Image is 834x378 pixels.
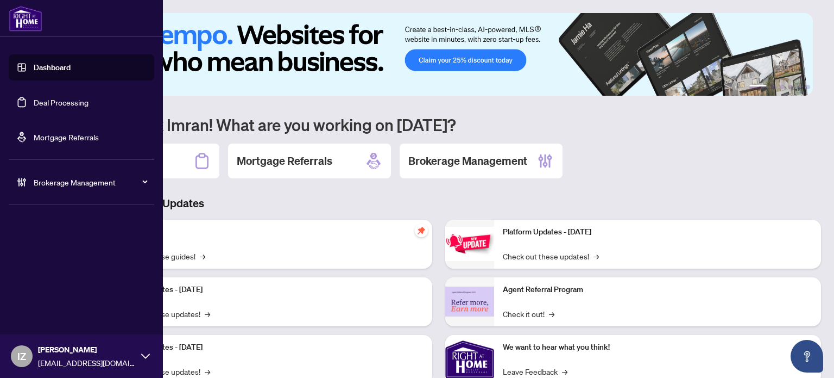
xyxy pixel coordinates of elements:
span: pushpin [415,224,428,237]
h1: Welcome back Imran! What are you working on [DATE]? [56,114,821,135]
button: 1 [749,85,767,89]
p: We want to hear what you think! [503,342,812,354]
span: [PERSON_NAME] [38,344,136,356]
button: 2 [771,85,775,89]
button: 6 [806,85,810,89]
span: Brokerage Management [34,176,147,188]
button: 5 [797,85,801,89]
span: → [200,250,205,262]
span: → [205,308,210,320]
p: Platform Updates - [DATE] [503,226,812,238]
p: Platform Updates - [DATE] [114,284,424,296]
img: Slide 0 [56,13,813,96]
span: → [549,308,554,320]
button: 3 [780,85,784,89]
span: [EMAIL_ADDRESS][DOMAIN_NAME] [38,357,136,369]
span: → [205,365,210,377]
a: Dashboard [34,63,71,72]
a: Check it out!→ [503,308,554,320]
h2: Mortgage Referrals [237,153,332,169]
a: Mortgage Referrals [34,132,99,142]
img: Platform Updates - June 23, 2025 [445,227,494,261]
img: logo [9,5,42,32]
img: Agent Referral Program [445,287,494,317]
a: Deal Processing [34,97,89,107]
h3: Brokerage & Industry Updates [56,196,821,211]
h2: Brokerage Management [408,153,527,169]
span: IZ [17,349,26,364]
p: Agent Referral Program [503,284,812,296]
span: → [562,365,567,377]
a: Check out these updates!→ [503,250,599,262]
p: Platform Updates - [DATE] [114,342,424,354]
span: → [593,250,599,262]
button: Open asap [791,340,823,373]
button: 4 [788,85,793,89]
p: Self-Help [114,226,424,238]
a: Leave Feedback→ [503,365,567,377]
